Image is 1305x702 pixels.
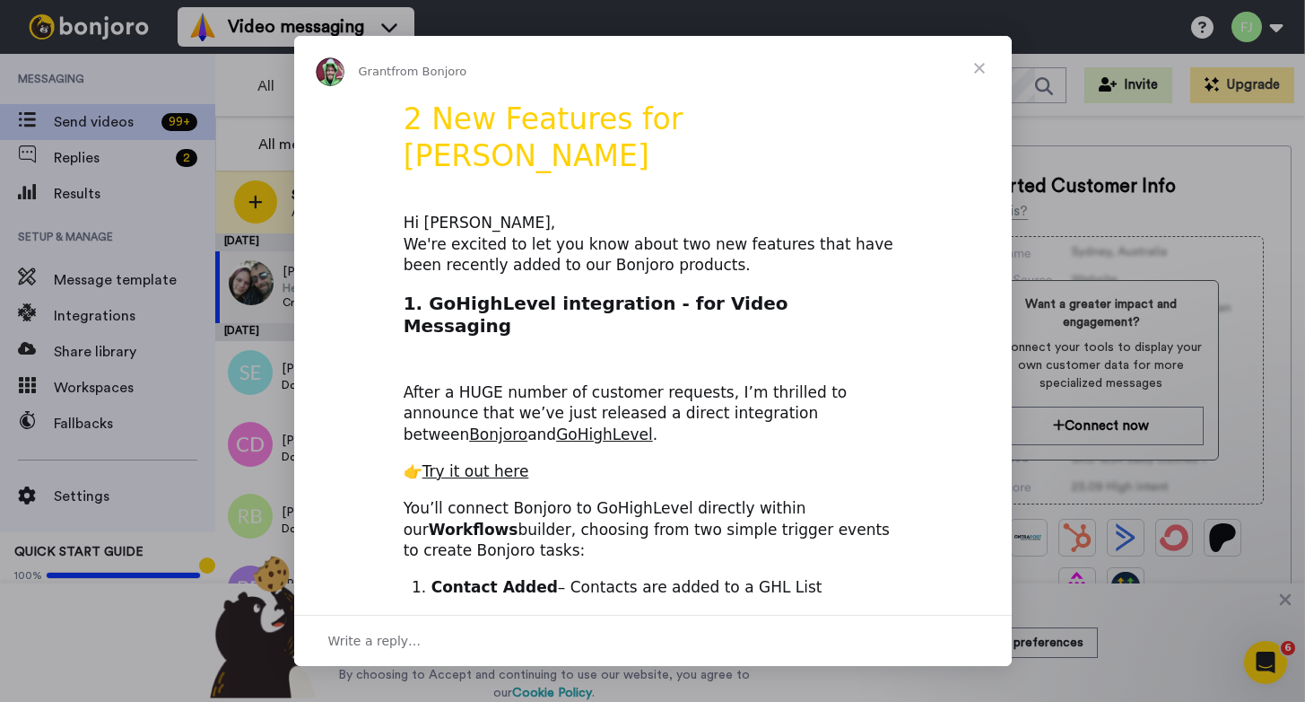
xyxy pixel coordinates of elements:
[431,577,902,599] li: – Contacts are added to a GHL List
[404,361,902,446] div: After a HUGE number of customer requests, I’m thrilled to announce that we’ve just released a dir...
[431,578,558,596] b: Contact Added
[404,292,902,347] h2: 1. GoHighLevel integration - for Video Messaging
[294,615,1012,666] div: Open conversation and reply
[404,461,902,483] div: 👉
[469,426,527,443] a: Bonjoro
[404,498,902,562] div: You’ll connect Bonjoro to GoHighLevel directly within our builder, choosing from two simple trigg...
[422,462,529,480] a: Try it out here
[404,213,902,276] div: Hi [PERSON_NAME], We're excited to let you know about two new features that have been recently ad...
[947,36,1012,101] span: Close
[391,65,466,78] span: from Bonjoro
[404,101,902,186] h1: 2 New Features for [PERSON_NAME]
[328,629,422,653] span: Write a reply…
[359,65,392,78] span: Grant
[429,521,518,539] b: Workflows
[316,57,344,86] img: Profile image for Grant
[556,426,653,443] a: GoHighLevel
